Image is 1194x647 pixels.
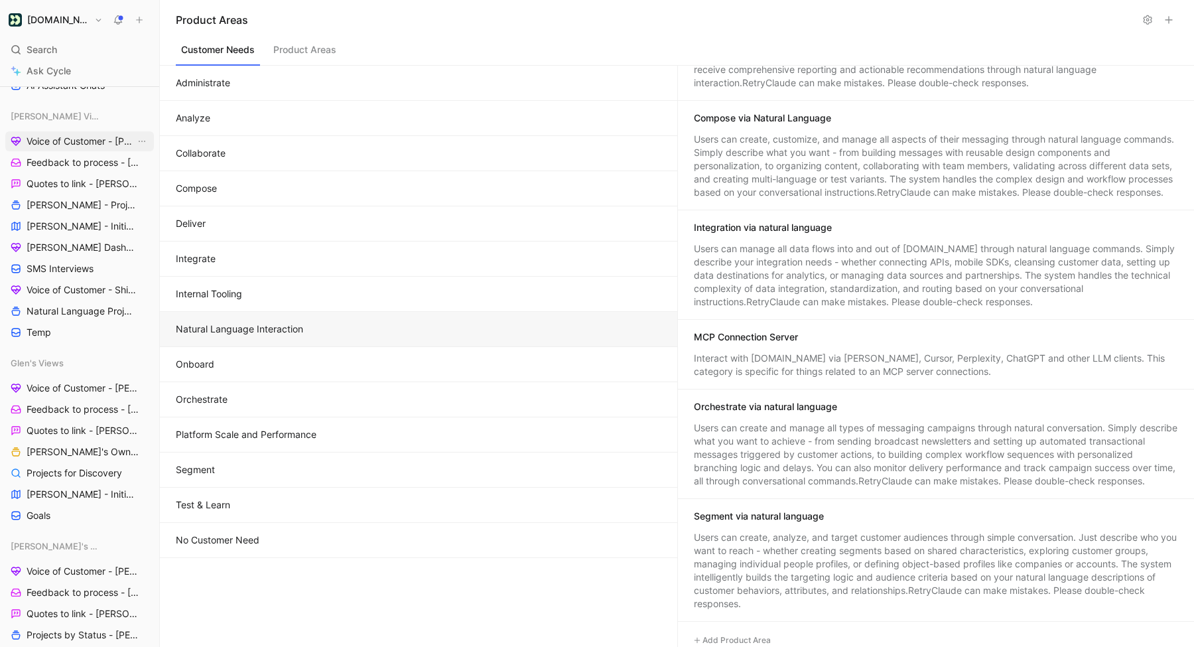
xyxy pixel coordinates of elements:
a: Quotes to link - [PERSON_NAME] [5,604,154,624]
a: Ask Cycle [5,61,154,81]
a: [PERSON_NAME] - Projects [5,195,154,215]
span: Ask Cycle [27,63,71,79]
a: Quotes to link - [PERSON_NAME] [5,421,154,441]
h1: Product Areas [176,12,1136,28]
button: Internal Tooling [160,277,677,312]
div: Interact with [DOMAIN_NAME] via [PERSON_NAME], Cursor, Perplexity, ChatGPT and other LLM clients.... [694,352,1179,378]
span: Projects by Status - [PERSON_NAME] [27,628,139,642]
a: Feedback to process - [PERSON_NAME] [5,153,154,173]
a: Goals [5,506,154,526]
a: Feedback to process - [PERSON_NAME] [5,399,154,419]
a: Voice of Customer - Shipped [5,280,154,300]
button: Collaborate [160,136,677,171]
span: [PERSON_NAME]'s Owned Projects [27,445,139,459]
span: Search [27,42,57,58]
a: [PERSON_NAME] - Initiatives [5,484,154,504]
span: Temp [27,326,51,339]
button: Product Areas [268,40,342,66]
div: Segment via natural language [694,510,824,523]
span: Goals [27,509,50,522]
button: Deliver [160,206,677,242]
span: [PERSON_NAME] Views [11,109,101,123]
a: Projects for Discovery [5,463,154,483]
div: Glen's Views [5,353,154,373]
span: [PERSON_NAME] - Initiatives [27,488,137,501]
div: Integration via natural language [694,221,832,234]
a: Natural Language Projects [5,301,154,321]
div: Users can create, customize, and manage all aspects of their messaging through natural language c... [694,133,1179,199]
div: Compose via Natural Language [694,111,831,125]
span: Feedback to process - [PERSON_NAME] [27,586,140,599]
h1: [DOMAIN_NAME] [27,14,89,26]
a: Voice of Customer - [PERSON_NAME] [5,561,154,581]
span: Voice of Customer - Shipped [27,283,137,297]
button: Customer Needs [176,40,260,66]
span: Natural Language Projects [27,305,136,318]
button: Orchestrate [160,382,677,417]
div: Orchestrate via natural language [694,400,837,413]
span: Voice of Customer - [PERSON_NAME] [27,565,139,578]
div: [PERSON_NAME] Views [5,106,154,126]
span: [PERSON_NAME] - Initiatives [27,220,137,233]
div: Users can manage all data flows into and out of [DOMAIN_NAME] through natural language commands. ... [694,242,1179,309]
span: [PERSON_NAME]'s Views [11,539,102,553]
img: Customer.io [9,13,22,27]
button: Compose [160,171,677,206]
span: Feedback to process - [PERSON_NAME] [27,156,140,169]
button: Analyze [160,101,677,136]
span: Quotes to link - [PERSON_NAME] [27,607,138,620]
span: SMS Interviews [27,262,94,275]
a: Temp [5,323,154,342]
a: Voice of Customer - [PERSON_NAME] [5,378,154,398]
span: Projects for Discovery [27,467,122,480]
button: Natural Language Interaction [160,312,677,347]
div: Search [5,40,154,60]
span: [PERSON_NAME] Dashboard [27,241,137,254]
button: Segment [160,453,677,488]
button: View actions [135,135,149,148]
a: Feedback to process - [PERSON_NAME] [5,583,154,603]
button: Test & Learn [160,488,677,523]
div: MCP Connection Server [694,330,798,344]
button: Administrate [160,66,677,101]
span: Glen's Views [11,356,64,370]
div: [PERSON_NAME] ViewsVoice of Customer - [PERSON_NAME]View actionsFeedback to process - [PERSON_NAM... [5,106,154,342]
a: [PERSON_NAME]'s Owned Projects [5,442,154,462]
div: Users can create and manage all types of messaging campaigns through natural conversation. Simply... [694,421,1179,488]
a: SMS Interviews [5,259,154,279]
button: Customer.io[DOMAIN_NAME] [5,11,106,29]
span: Voice of Customer - [PERSON_NAME] [27,382,139,395]
span: Quotes to link - [PERSON_NAME] [27,177,138,190]
button: No Customer Need [160,523,677,558]
div: Users can create, analyze, and target customer audiences through simple conversation. Just descri... [694,531,1179,611]
button: Onboard [160,347,677,382]
a: [PERSON_NAME] Dashboard [5,238,154,257]
button: Integrate [160,242,677,277]
a: Projects by Status - [PERSON_NAME] [5,625,154,645]
span: Quotes to link - [PERSON_NAME] [27,424,138,437]
span: Feedback to process - [PERSON_NAME] [27,403,140,416]
span: [PERSON_NAME] - Projects [27,198,137,212]
button: Platform Scale and Performance [160,417,677,453]
div: Glen's ViewsVoice of Customer - [PERSON_NAME]Feedback to process - [PERSON_NAME]Quotes to link - ... [5,353,154,526]
a: Quotes to link - [PERSON_NAME] [5,174,154,194]
a: Voice of Customer - [PERSON_NAME]View actions [5,131,154,151]
span: Voice of Customer - [PERSON_NAME] [27,135,135,148]
div: [PERSON_NAME]'s Views [5,536,154,556]
a: [PERSON_NAME] - Initiatives [5,216,154,236]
